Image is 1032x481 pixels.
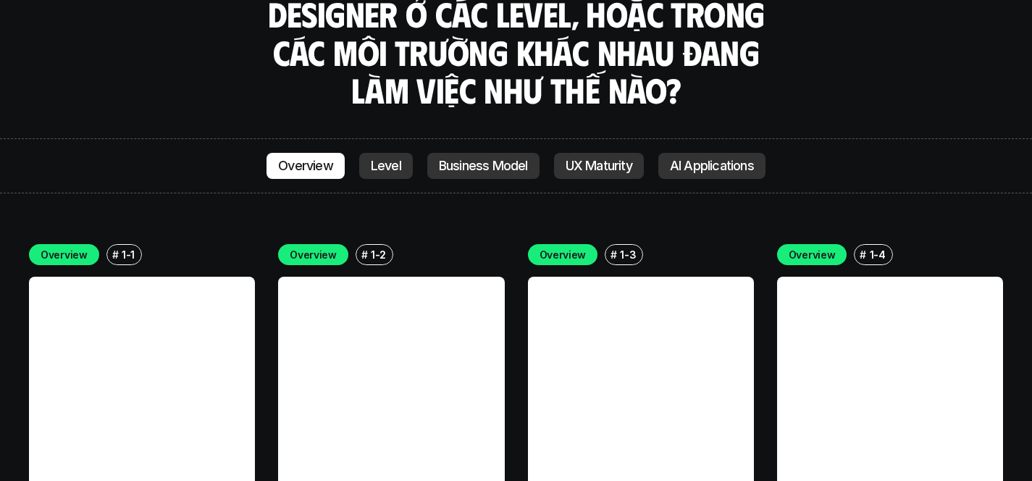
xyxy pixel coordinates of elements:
[670,159,754,173] p: AI Applications
[620,247,636,262] p: 1-3
[540,247,587,262] p: Overview
[658,153,765,179] a: AI Applications
[359,153,413,179] a: Level
[267,153,345,179] a: Overview
[860,249,866,260] h6: #
[290,247,337,262] p: Overview
[371,247,386,262] p: 1-2
[554,153,644,179] a: UX Maturity
[371,159,401,173] p: Level
[611,249,617,260] h6: #
[566,159,632,173] p: UX Maturity
[361,249,368,260] h6: #
[427,153,540,179] a: Business Model
[870,247,886,262] p: 1-4
[112,249,119,260] h6: #
[278,159,333,173] p: Overview
[789,247,836,262] p: Overview
[439,159,528,173] p: Business Model
[122,247,135,262] p: 1-1
[41,247,88,262] p: Overview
